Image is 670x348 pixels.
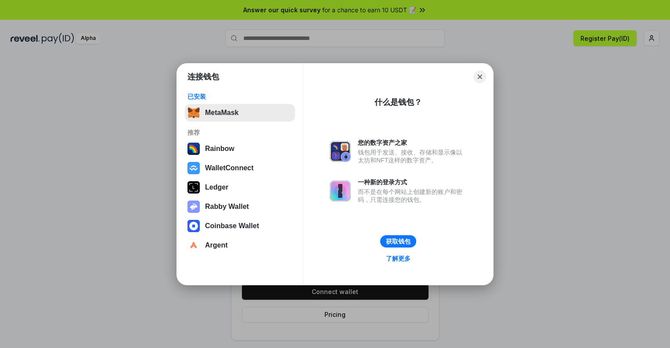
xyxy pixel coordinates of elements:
div: MetaMask [205,109,238,117]
img: svg+xml,%3Csvg%20width%3D%2228%22%20height%3D%2228%22%20viewBox%3D%220%200%2028%2028%22%20fill%3D... [187,162,200,174]
div: 您的数字资产之家 [358,139,467,147]
button: Rainbow [185,140,295,158]
h1: 连接钱包 [187,72,219,82]
div: WalletConnect [205,164,254,172]
div: 什么是钱包？ [375,97,422,108]
a: 了解更多 [381,253,416,264]
div: 推荐 [187,129,292,136]
div: 了解更多 [386,255,411,262]
div: Rabby Wallet [205,203,249,211]
img: svg+xml,%3Csvg%20width%3D%22120%22%20height%3D%22120%22%20viewBox%3D%220%200%20120%20120%22%20fil... [187,143,200,155]
button: 获取钱包 [380,235,416,248]
img: svg+xml,%3Csvg%20fill%3D%22none%22%20height%3D%2233%22%20viewBox%3D%220%200%2035%2033%22%20width%... [187,107,200,119]
div: Argent [205,241,228,249]
button: Coinbase Wallet [185,217,295,235]
button: MetaMask [185,104,295,122]
div: 而不是在每个网站上创建新的账户和密码，只需连接您的钱包。 [358,188,467,204]
button: Close [474,71,486,83]
div: 获取钱包 [386,237,411,245]
div: Coinbase Wallet [205,222,259,230]
img: svg+xml,%3Csvg%20xmlns%3D%22http%3A%2F%2Fwww.w3.org%2F2000%2Fsvg%22%20fill%3D%22none%22%20viewBox... [330,180,351,201]
img: svg+xml,%3Csvg%20width%3D%2228%22%20height%3D%2228%22%20viewBox%3D%220%200%2028%2028%22%20fill%3D... [187,220,200,232]
div: 一种新的登录方式 [358,178,467,186]
img: svg+xml,%3Csvg%20xmlns%3D%22http%3A%2F%2Fwww.w3.org%2F2000%2Fsvg%22%20fill%3D%22none%22%20viewBox... [330,141,351,162]
button: Argent [185,237,295,254]
button: Rabby Wallet [185,198,295,215]
img: svg+xml,%3Csvg%20width%3D%2228%22%20height%3D%2228%22%20viewBox%3D%220%200%2028%2028%22%20fill%3D... [187,239,200,251]
div: 钱包用于发送、接收、存储和显示像以太坊和NFT这样的数字资产。 [358,148,467,164]
div: Ledger [205,183,228,191]
div: 已安装 [187,93,292,100]
div: Rainbow [205,145,234,153]
button: Ledger [185,179,295,196]
img: svg+xml,%3Csvg%20xmlns%3D%22http%3A%2F%2Fwww.w3.org%2F2000%2Fsvg%22%20fill%3D%22none%22%20viewBox... [187,201,200,213]
img: svg+xml,%3Csvg%20xmlns%3D%22http%3A%2F%2Fwww.w3.org%2F2000%2Fsvg%22%20width%3D%2228%22%20height%3... [187,181,200,194]
button: WalletConnect [185,159,295,177]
